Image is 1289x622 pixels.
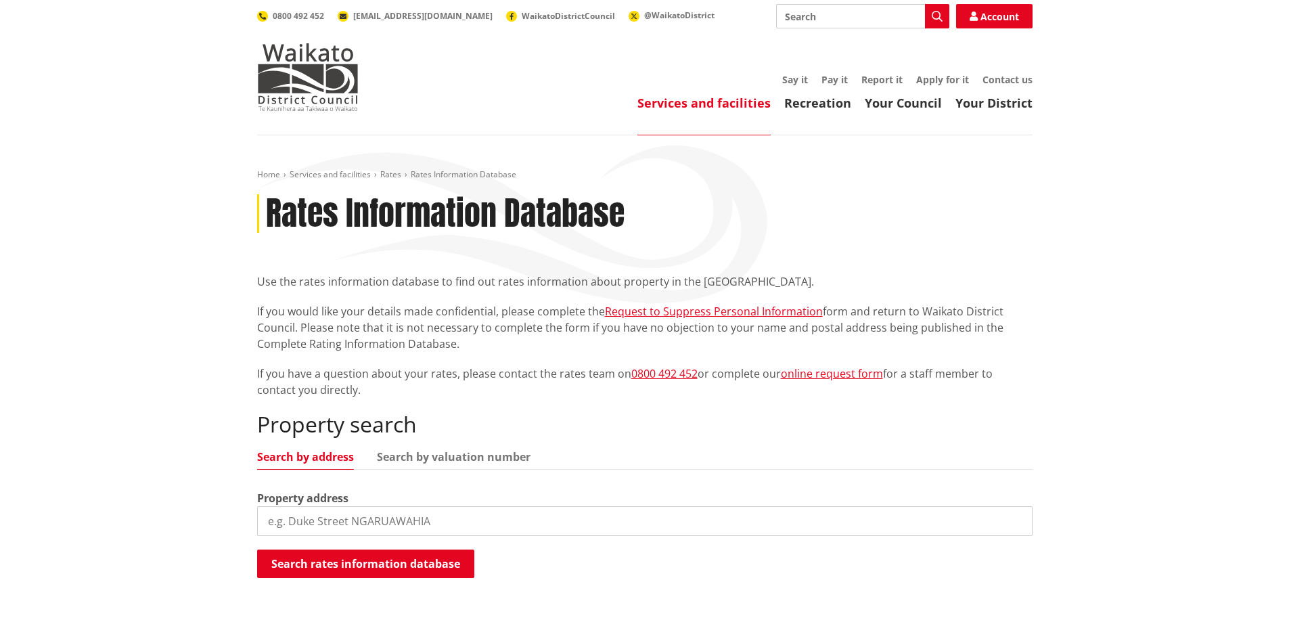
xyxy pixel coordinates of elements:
a: Home [257,169,280,180]
p: If you would like your details made confidential, please complete the form and return to Waikato ... [257,303,1033,352]
span: @WaikatoDistrict [644,9,715,21]
button: Search rates information database [257,550,474,578]
a: Say it [782,73,808,86]
a: Report it [861,73,903,86]
a: Apply for it [916,73,969,86]
h2: Property search [257,412,1033,437]
a: 0800 492 452 [257,10,324,22]
a: Search by address [257,451,354,462]
a: Services and facilities [290,169,371,180]
span: Rates Information Database [411,169,516,180]
a: @WaikatoDistrict [629,9,715,21]
a: Recreation [784,95,851,111]
a: Contact us [982,73,1033,86]
nav: breadcrumb [257,169,1033,181]
a: WaikatoDistrictCouncil [506,10,615,22]
a: Request to Suppress Personal Information [605,304,823,319]
span: WaikatoDistrictCouncil [522,10,615,22]
p: If you have a question about your rates, please contact the rates team on or complete our for a s... [257,365,1033,398]
a: Your District [955,95,1033,111]
a: 0800 492 452 [631,366,698,381]
label: Property address [257,490,348,506]
a: Pay it [821,73,848,86]
a: [EMAIL_ADDRESS][DOMAIN_NAME] [338,10,493,22]
h1: Rates Information Database [266,194,625,234]
a: Your Council [865,95,942,111]
a: online request form [781,366,883,381]
input: Search input [776,4,949,28]
a: Search by valuation number [377,451,530,462]
span: [EMAIL_ADDRESS][DOMAIN_NAME] [353,10,493,22]
a: Rates [380,169,401,180]
a: Services and facilities [637,95,771,111]
p: Use the rates information database to find out rates information about property in the [GEOGRAPHI... [257,273,1033,290]
span: 0800 492 452 [273,10,324,22]
input: e.g. Duke Street NGARUAWAHIA [257,506,1033,536]
a: Account [956,4,1033,28]
img: Waikato District Council - Te Kaunihera aa Takiwaa o Waikato [257,43,359,111]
